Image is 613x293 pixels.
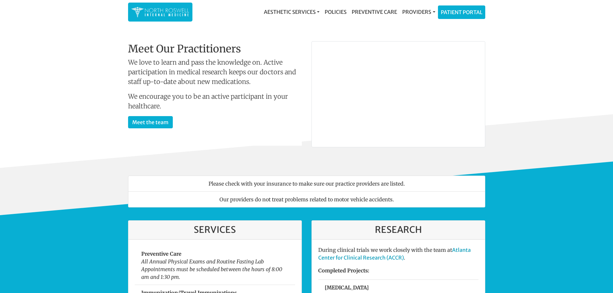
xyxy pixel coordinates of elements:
strong: [MEDICAL_DATA] [325,284,369,291]
a: Meet the team [128,116,173,128]
p: We encourage you to be an active participant in your healthcare. [128,92,302,111]
a: Atlanta Center for Clinical Research (ACCR) [318,247,471,261]
a: Providers [400,5,438,18]
strong: Completed Projects: [318,267,369,274]
strong: Preventive Care [141,251,181,257]
h2: Meet Our Practitioners [128,43,302,55]
a: Policies [322,5,349,18]
li: Our providers do not treat problems related to motor vehicle accidents. [128,191,485,207]
a: Preventive Care [349,5,400,18]
img: North Roswell Internal Medicine [131,6,189,18]
h3: Research [318,224,478,235]
p: During clinical trials we work closely with the team at . [318,246,478,261]
em: All Annual Physical Exams and Routine Fasting Lab Appointments must be scheduled between the hour... [141,258,282,280]
a: Patient Portal [438,6,485,19]
h3: Services [135,224,295,235]
p: We love to learn and pass the knowledge on. Active participation in medical research keeps our do... [128,58,302,87]
a: Aesthetic Services [261,5,322,18]
li: Please check with your insurance to make sure our practice providers are listed. [128,176,485,192]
